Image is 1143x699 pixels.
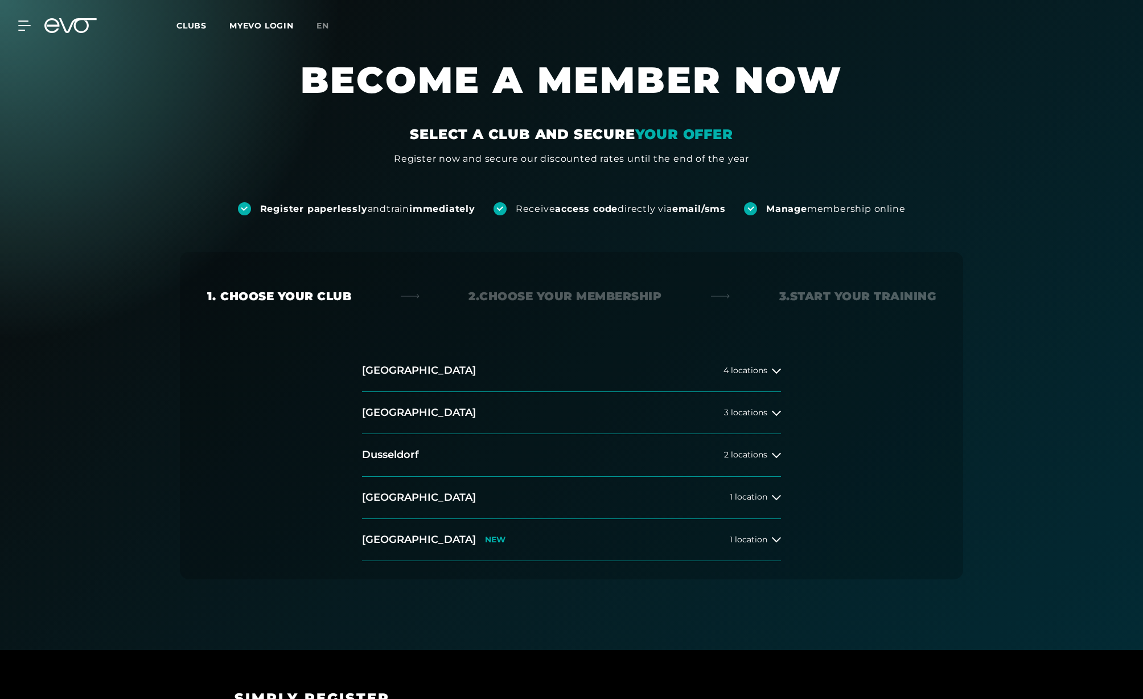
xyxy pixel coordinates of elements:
a: Clubs [176,20,229,31]
font: 1 [730,534,733,545]
button: [GEOGRAPHIC_DATA]NEW1 location [362,519,781,561]
font: location [735,534,767,545]
font: Dusseldorf [362,448,419,461]
font: immediately [409,203,475,214]
font: BECOME A MEMBER NOW [301,58,842,102]
a: en [316,19,343,32]
font: Start your training [790,289,936,303]
font: locations [731,407,767,418]
font: 2. [468,289,479,303]
font: YOUR OFFER [635,126,733,142]
font: [GEOGRAPHIC_DATA] [362,406,476,419]
font: and [368,203,387,214]
font: train [387,203,409,214]
font: email/sms [672,203,726,214]
font: Choose your club [220,289,351,303]
font: SELECT A CLUB AND SECURE [410,126,635,142]
font: 3 [724,407,729,418]
a: MYEVO LOGIN [229,21,294,31]
font: 2 [724,449,729,460]
font: Receive [516,203,556,214]
font: Choose your membership [479,289,661,303]
font: directly via [618,203,672,214]
font: membership online [807,203,906,214]
font: 4 [723,365,729,375]
font: location [735,492,767,502]
font: Clubs [176,21,207,31]
font: locations [731,365,767,375]
button: [GEOGRAPHIC_DATA]3 locations [362,392,781,434]
font: [GEOGRAPHIC_DATA] [362,533,476,546]
font: Register paperlessly [260,203,368,214]
font: 1 [730,492,733,502]
button: Dusseldorf2 locations [362,434,781,476]
button: [GEOGRAPHIC_DATA]1 location [362,477,781,519]
font: Register now and secure our discounted rates until the end of the year [394,153,749,164]
font: [GEOGRAPHIC_DATA] [362,491,476,504]
button: [GEOGRAPHIC_DATA]4 locations [362,350,781,392]
font: 1. [207,289,216,303]
font: NEW [485,534,505,545]
font: access code [555,203,618,214]
font: Manage [766,203,807,214]
font: [GEOGRAPHIC_DATA] [362,364,476,377]
font: en [316,21,329,31]
font: 3. [779,289,790,303]
font: locations [731,449,767,460]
